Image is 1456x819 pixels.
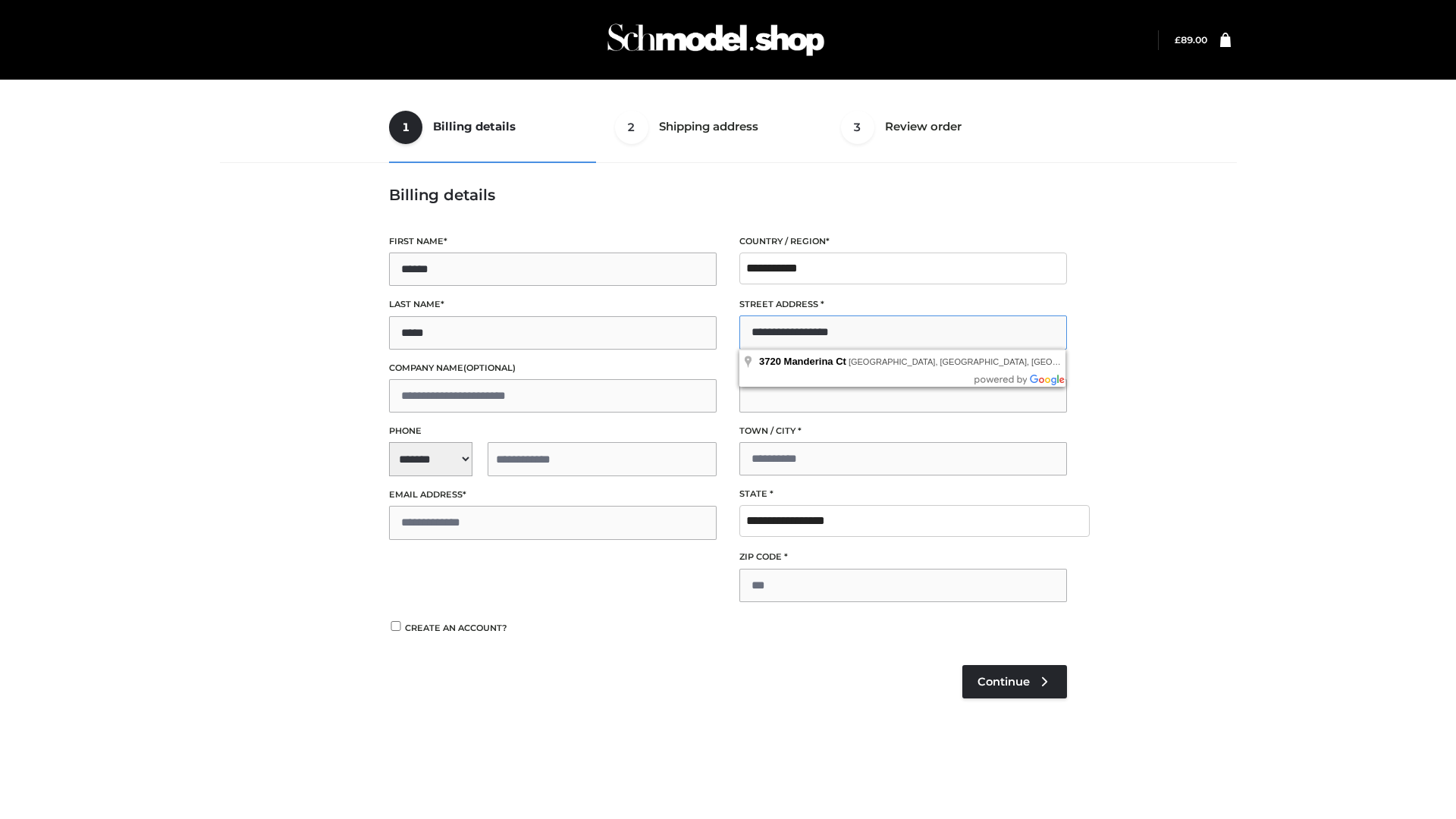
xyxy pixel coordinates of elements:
span: (optional) [463,362,516,373]
label: ZIP Code [739,550,1067,564]
span: Create an account? [405,623,507,633]
label: Town / City [739,424,1067,438]
a: £89.00 [1175,34,1207,45]
span: Continue [977,675,1030,689]
bdi: 89.00 [1175,34,1207,45]
span: [GEOGRAPHIC_DATA], [GEOGRAPHIC_DATA], [GEOGRAPHIC_DATA] [849,357,1119,366]
span: 3720 [759,356,781,367]
h3: Billing details [389,186,1067,204]
a: Continue [962,665,1067,698]
label: State [739,487,1067,501]
label: Company name [389,361,717,375]
label: Last name [389,297,717,312]
label: Phone [389,424,717,438]
span: Manderina Ct [784,356,846,367]
label: First name [389,234,717,249]
img: Schmodel Admin 964 [602,10,830,70]
label: Country / Region [739,234,1067,249]
span: £ [1175,34,1181,45]
label: Email address [389,488,717,502]
input: Create an account? [389,621,403,631]
label: Street address [739,297,1067,312]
